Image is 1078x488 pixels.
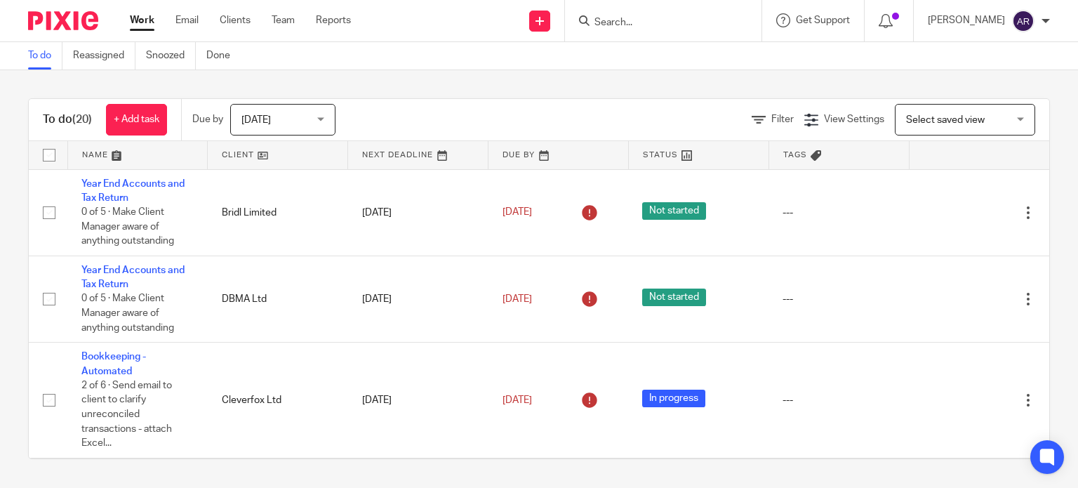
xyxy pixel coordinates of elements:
[796,15,850,25] span: Get Support
[783,206,895,220] div: ---
[1012,10,1034,32] img: svg%3E
[783,393,895,407] div: ---
[208,169,348,256] td: Bridl Limited
[81,265,185,289] a: Year End Accounts and Tax Return
[72,114,92,125] span: (20)
[503,395,532,405] span: [DATE]
[272,13,295,27] a: Team
[348,256,488,342] td: [DATE]
[503,207,532,217] span: [DATE]
[81,352,146,376] a: Bookkeeping - Automated
[642,390,705,407] span: In progress
[593,17,719,29] input: Search
[81,207,174,246] span: 0 of 5 · Make Client Manager aware of anything outstanding
[348,169,488,256] td: [DATE]
[316,13,351,27] a: Reports
[771,114,794,124] span: Filter
[43,112,92,127] h1: To do
[241,115,271,125] span: [DATE]
[208,343,348,459] td: Cleverfox Ltd
[206,42,241,70] a: Done
[928,13,1005,27] p: [PERSON_NAME]
[175,13,199,27] a: Email
[81,381,172,448] span: 2 of 6 · Send email to client to clarify unreconciled transactions - attach Excel...
[192,112,223,126] p: Due by
[906,115,985,125] span: Select saved view
[28,11,98,30] img: Pixie
[348,343,488,459] td: [DATE]
[824,114,884,124] span: View Settings
[208,256,348,342] td: DBMA Ltd
[783,151,807,159] span: Tags
[130,13,154,27] a: Work
[642,289,706,306] span: Not started
[503,294,532,304] span: [DATE]
[106,104,167,136] a: + Add task
[783,292,895,306] div: ---
[220,13,251,27] a: Clients
[28,42,62,70] a: To do
[81,179,185,203] a: Year End Accounts and Tax Return
[73,42,135,70] a: Reassigned
[146,42,196,70] a: Snoozed
[642,202,706,220] span: Not started
[81,294,174,333] span: 0 of 5 · Make Client Manager aware of anything outstanding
